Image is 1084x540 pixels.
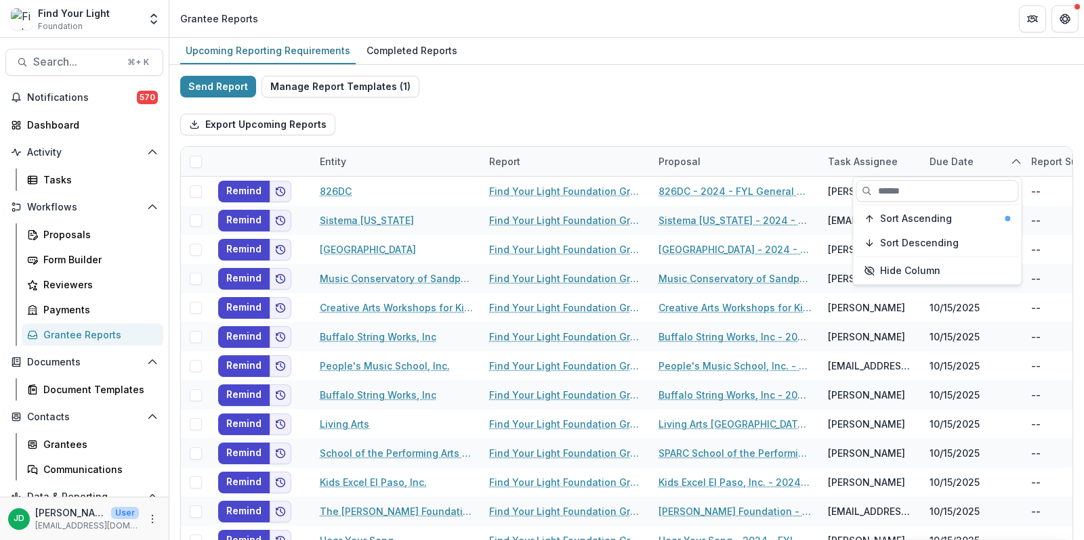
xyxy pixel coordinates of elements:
a: Buffalo String Works, Inc - 2024-25 - Find Your Light Foundation Request for Proposal [659,388,812,402]
button: Add to friends [270,210,291,231]
a: [PERSON_NAME] Foundation - 2024 - FYL General Grant Application [659,504,812,518]
div: Entity [312,154,354,168]
button: Open Contacts [5,406,163,428]
div: -- [1031,388,1041,402]
span: Search... [33,55,119,68]
button: Open Data & Reporting [5,486,163,508]
a: People's Music School, Inc. - 2024 - FYL General Grant Application [659,359,812,373]
div: -- [1031,359,1041,373]
a: Find Your Light Foundation Grant Report [489,330,642,344]
div: Document Templates [43,382,152,397]
button: Remind [218,210,270,231]
button: Remind [218,413,270,435]
button: Add to friends [270,297,291,319]
a: Document Templates [22,378,163,401]
div: -- [1031,446,1041,460]
div: 10/15/2025 [921,438,1023,468]
a: Upcoming Reporting Requirements [180,38,356,64]
div: Task Assignee [820,147,921,176]
button: Add to friends [270,443,291,464]
img: Find Your Light [11,8,33,30]
a: Grantee Reports [22,323,163,346]
div: 10/15/2025 [921,409,1023,438]
button: Add to friends [270,501,291,522]
a: Living Arts [GEOGRAPHIC_DATA] - 2024-25 - Find Your Light Foundation Request for Proposal [659,417,812,431]
button: Remind [218,443,270,464]
button: More [144,511,161,527]
div: 10/15/2025 [921,497,1023,526]
a: Find Your Light Foundation Grant Report [489,359,642,373]
div: Grantees [43,437,152,451]
div: Proposals [43,227,152,242]
button: Remind [218,268,270,290]
p: User [111,507,139,519]
a: Find Your Light Foundation Grant Report [489,417,642,431]
div: [PERSON_NAME] [828,388,905,402]
a: [GEOGRAPHIC_DATA] [320,242,416,256]
a: Kids Excel El Paso, Inc. - 2024 - FYL General Grant Application [659,475,812,489]
a: Grantees [22,433,163,455]
a: Find Your Light Foundation Grant Report [489,446,642,460]
div: Upcoming Reporting Requirements [180,41,356,60]
div: Dashboard [27,118,152,132]
span: Sort Descending [880,238,959,249]
button: Open Documents [5,351,163,373]
div: -- [1031,271,1041,286]
a: Buffalo String Works, Inc - 2024-25 - Find Your Light Foundation Request for Proposal [659,330,812,344]
div: Tasks [43,173,152,187]
div: Jeffrey Dollinger [14,514,24,523]
svg: sorted ascending [1011,156,1022,167]
div: Due Date [921,154,982,168]
button: Add to friends [270,239,291,261]
button: Notifications570 [5,87,163,108]
p: [EMAIL_ADDRESS][DOMAIN_NAME] [35,520,139,532]
a: Payments [22,298,163,321]
a: Sistema [US_STATE] - 2024 - FYL General Grant Application [659,213,812,227]
div: Proposal [650,147,820,176]
button: Get Help [1051,5,1079,32]
div: Task Assignee [820,154,906,168]
a: Tasks [22,168,163,191]
button: Remind [218,181,270,202]
div: Report [481,154,528,168]
a: SPARC School of the Performing Arts in the Richmond Community - 2024-25 - Find Your Light Foundat... [659,446,812,460]
button: Remind [218,326,270,348]
a: Find Your Light Foundation Grant Report [489,213,642,227]
button: Open Activity [5,141,163,163]
div: Completed Reports [361,41,463,60]
div: [PERSON_NAME] [828,446,905,460]
button: Manage Report Templates (1) [262,76,419,97]
div: 10/15/2025 [921,322,1023,351]
div: [EMAIL_ADDRESS][DOMAIN_NAME] [828,213,913,227]
a: 826DC [320,184,352,198]
a: Find Your Light Foundation Grant Report [489,184,642,198]
span: Workflows [27,202,142,213]
button: Remind [218,384,270,406]
button: Add to friends [270,181,291,202]
a: Reviewers [22,273,163,296]
div: [PERSON_NAME] Pred [PERSON_NAME] [828,184,913,198]
span: Activity [27,147,142,158]
div: ⌘ + K [125,55,152,70]
span: Documents [27,357,142,368]
a: The [PERSON_NAME] Foundation [320,504,473,518]
div: Find Your Light [38,6,110,20]
div: Entity [312,147,481,176]
div: 10/15/2025 [921,293,1023,322]
button: Export Upcoming Reports [180,114,335,135]
a: Kids Excel El Paso, Inc. [320,475,427,489]
button: Remind [218,355,270,377]
button: Remind [218,472,270,493]
a: Find Your Light Foundation Grant Report [489,504,642,518]
button: Add to friends [270,472,291,493]
a: Buffalo String Works, Inc [320,330,436,344]
div: Due Date [921,147,1023,176]
p: [PERSON_NAME] [35,505,106,520]
a: Find Your Light Foundation Grant Report [489,475,642,489]
button: Add to friends [270,384,291,406]
a: School of the Performing Arts in the [GEOGRAPHIC_DATA] (SPARC) [320,446,473,460]
div: [PERSON_NAME] [828,300,905,315]
button: Add to friends [270,355,291,377]
a: 826DC - 2024 - FYL General Grant Application [659,184,812,198]
div: [EMAIL_ADDRESS][DOMAIN_NAME] [828,504,913,518]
